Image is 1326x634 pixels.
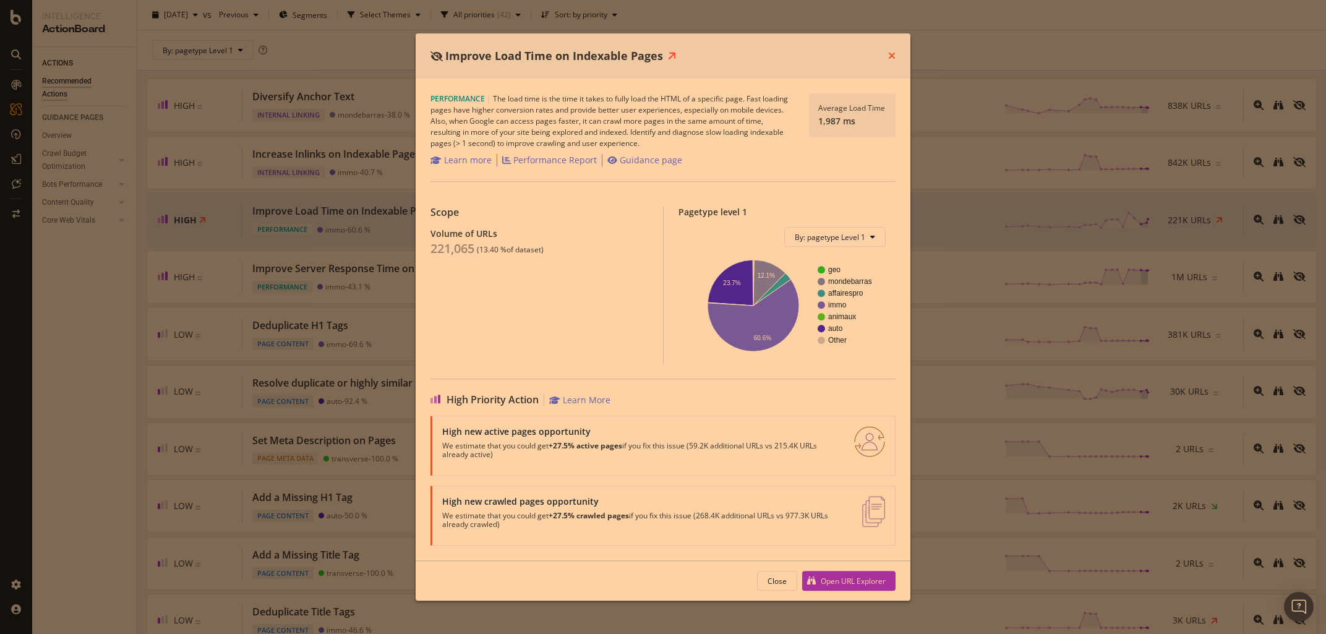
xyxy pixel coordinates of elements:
div: Open URL Explorer [821,576,886,586]
a: Performance Report [502,154,597,166]
div: Open Intercom Messenger [1284,592,1314,622]
div: Guidance page [620,154,682,166]
text: mondebarras [828,278,872,286]
img: e5DMFwAAAABJRU5ErkJggg== [862,496,885,527]
span: Improve Load Time on Indexable Pages [445,48,663,63]
text: affairespro [828,289,863,298]
div: Learn more [444,154,492,166]
div: ( 13.40 % of dataset ) [477,246,544,254]
div: Pagetype level 1 [678,207,896,217]
div: 221,065 [430,241,474,256]
text: Other [828,336,847,345]
div: The load time is the time it takes to fully load the HTML of a specific page. Fast loading pages ... [430,93,794,149]
span: Performance [430,93,485,104]
div: Close [768,576,787,586]
strong: +27.5% active pages [549,440,622,451]
span: By: pagetype Level 1 [795,232,865,242]
div: Performance Report [513,154,597,166]
text: 12.1% [757,272,774,279]
img: RO06QsNG.png [854,426,885,457]
div: times [888,48,896,64]
a: Guidance page [607,154,682,166]
text: 23.7% [723,280,740,286]
div: Average Load Time [818,104,885,113]
div: 1,987 ms [818,116,885,126]
div: Scope [430,207,648,218]
span: High Priority Action [447,394,539,406]
div: Learn More [563,394,610,406]
p: We estimate that you could get if you fix this issue (59.2K additional URLs vs 215.4K URLs alread... [442,442,839,459]
span: | [487,93,491,104]
svg: A chart. [688,257,886,354]
div: eye-slash [430,51,443,61]
text: auto [828,325,843,333]
text: geo [828,266,841,275]
button: Close [757,571,797,591]
div: High new crawled pages opportunity [442,496,847,507]
p: We estimate that you could get if you fix this issue (268.4K additional URLs vs 977.3K URLs alrea... [442,512,847,529]
text: animaux [828,313,856,322]
div: modal [416,33,910,601]
a: Learn more [430,154,492,166]
div: Volume of URLs [430,228,648,239]
text: 60.6% [753,335,771,341]
button: Open URL Explorer [802,571,896,591]
button: By: pagetype Level 1 [784,227,886,247]
strong: +27.5% crawled pages [549,510,629,521]
text: immo [828,301,847,310]
a: Learn More [549,394,610,406]
div: High new active pages opportunity [442,426,839,437]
